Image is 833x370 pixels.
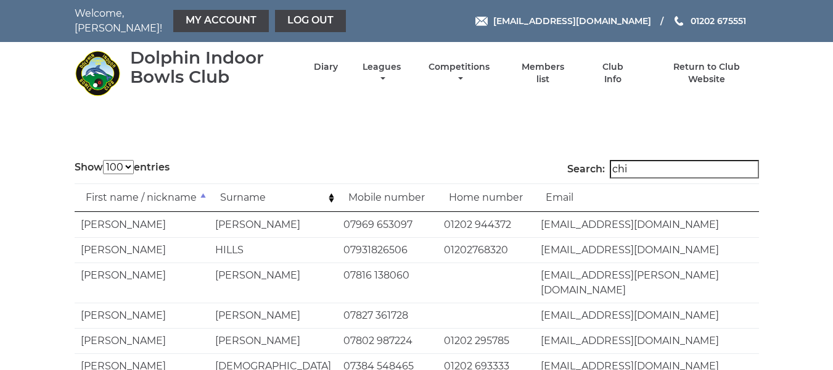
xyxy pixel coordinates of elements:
td: Email [535,183,758,212]
td: [EMAIL_ADDRESS][PERSON_NAME][DOMAIN_NAME] [535,263,758,303]
a: Return to Club Website [654,61,758,85]
td: [PERSON_NAME] [209,328,337,353]
td: [EMAIL_ADDRESS][DOMAIN_NAME] [535,212,758,237]
td: First name / nickname: activate to sort column descending [75,183,210,212]
img: Dolphin Indoor Bowls Club [75,50,121,96]
td: 01202 944372 [438,212,535,237]
input: Search: [610,160,759,179]
td: 01202768320 [438,237,535,263]
td: [EMAIL_ADDRESS][DOMAIN_NAME] [535,237,758,263]
td: [PERSON_NAME] [75,263,210,303]
td: 07827 361728 [337,303,437,328]
td: 07969 653097 [337,212,437,237]
td: [PERSON_NAME] [209,303,337,328]
td: 07816 138060 [337,263,437,303]
select: Showentries [103,160,134,174]
td: HILLS [209,237,337,263]
img: Email [475,17,488,26]
a: My Account [173,10,269,32]
a: Leagues [359,61,404,85]
nav: Welcome, [PERSON_NAME]! [75,6,349,36]
td: 07931826506 [337,237,437,263]
td: [PERSON_NAME] [209,212,337,237]
td: Surname: activate to sort column ascending [209,183,337,212]
img: Phone us [675,16,683,26]
td: 01202 295785 [438,328,535,353]
span: 01202 675551 [691,15,746,27]
a: Email [EMAIL_ADDRESS][DOMAIN_NAME] [475,14,651,28]
td: Mobile number [337,183,437,212]
td: [EMAIL_ADDRESS][DOMAIN_NAME] [535,328,758,353]
label: Show entries [75,160,170,175]
td: [PERSON_NAME] [75,303,210,328]
td: [PERSON_NAME] [75,328,210,353]
a: Members list [514,61,571,85]
td: [PERSON_NAME] [209,263,337,303]
a: Log out [275,10,346,32]
td: 07802 987224 [337,328,437,353]
label: Search: [567,160,759,179]
td: [EMAIL_ADDRESS][DOMAIN_NAME] [535,303,758,328]
div: Dolphin Indoor Bowls Club [130,48,292,86]
a: Phone us 01202 675551 [673,14,746,28]
td: Home number [438,183,535,212]
a: Diary [314,61,338,73]
a: Competitions [426,61,493,85]
a: Club Info [593,61,633,85]
td: [PERSON_NAME] [75,212,210,237]
td: [PERSON_NAME] [75,237,210,263]
span: [EMAIL_ADDRESS][DOMAIN_NAME] [493,15,651,27]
